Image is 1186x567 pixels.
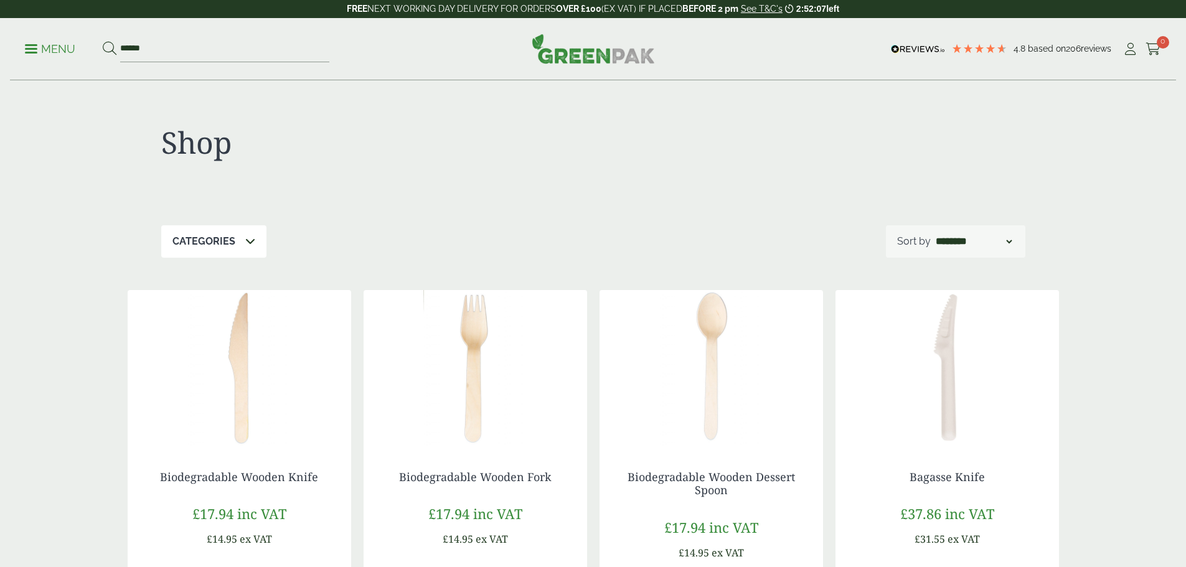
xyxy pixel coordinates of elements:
[1157,36,1169,49] span: 0
[712,546,744,560] span: ex VAT
[682,4,738,14] strong: BEFORE 2 pm
[709,518,758,537] span: inc VAT
[1122,43,1138,55] i: My Account
[1146,40,1161,59] a: 0
[1028,44,1066,54] span: Based on
[161,124,593,161] h1: Shop
[951,43,1007,54] div: 4.79 Stars
[532,34,655,63] img: GreenPak Supplies
[207,532,237,546] span: £14.95
[826,4,839,14] span: left
[192,504,233,523] span: £17.94
[240,532,272,546] span: ex VAT
[364,290,587,446] img: Biodegradable Wooden Fork-0
[25,42,75,57] p: Menu
[796,4,826,14] span: 2:52:07
[237,504,286,523] span: inc VAT
[891,45,945,54] img: REVIEWS.io
[399,469,552,484] a: Biodegradable Wooden Fork
[347,4,367,14] strong: FREE
[897,234,931,249] p: Sort by
[1066,44,1081,54] span: 206
[945,504,994,523] span: inc VAT
[664,518,705,537] span: £17.94
[25,42,75,54] a: Menu
[128,290,351,446] img: Biodegradable Wooden Knife-0
[443,532,473,546] span: £14.95
[628,469,795,498] a: Biodegradable Wooden Dessert Spoon
[933,234,1014,249] select: Shop order
[741,4,783,14] a: See T&C's
[428,504,469,523] span: £17.94
[160,469,318,484] a: Biodegradable Wooden Knife
[172,234,235,249] p: Categories
[1146,43,1161,55] i: Cart
[915,532,945,546] span: £31.55
[910,469,985,484] a: Bagasse Knife
[948,532,980,546] span: ex VAT
[835,290,1059,446] img: Bagasse Knife
[473,504,522,523] span: inc VAT
[600,290,823,446] img: Biodegradable Wooden Dessert Spoon-0
[556,4,601,14] strong: OVER £100
[1014,44,1028,54] span: 4.8
[679,546,709,560] span: £14.95
[900,504,941,523] span: £37.86
[476,532,508,546] span: ex VAT
[1081,44,1111,54] span: reviews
